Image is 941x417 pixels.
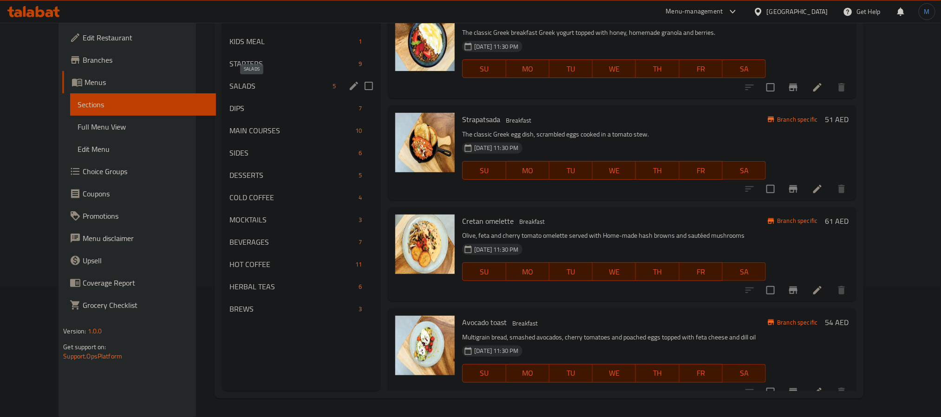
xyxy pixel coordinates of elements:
[470,143,522,152] span: [DATE] 11:30 PM
[62,205,216,227] a: Promotions
[63,325,86,337] span: Version:
[825,215,849,228] h6: 61 AED
[83,32,208,43] span: Edit Restaurant
[723,364,766,383] button: SA
[355,214,366,225] div: items
[593,364,636,383] button: WE
[85,77,208,88] span: Menus
[773,115,821,124] span: Branch specific
[83,255,208,266] span: Upsell
[593,59,636,78] button: WE
[70,116,216,138] a: Full Menu View
[395,215,455,274] img: Cretan omelette
[355,193,366,202] span: 4
[825,12,849,25] h6: 42 AED
[352,126,366,135] span: 10
[761,280,780,300] span: Select to update
[229,259,352,270] span: HOT COFFEE
[726,62,762,76] span: SA
[723,59,766,78] button: SA
[462,332,766,343] p: Multigrain bread, smashed avocados, cherry tomatoes and poached eggs topped with feta cheese and ...
[229,169,355,181] div: DESSERTS
[470,42,522,51] span: [DATE] 11:30 PM
[355,58,366,69] div: items
[782,381,804,403] button: Branch-specific-item
[352,125,366,136] div: items
[83,188,208,199] span: Coupons
[222,231,380,253] div: BEVERAGES7
[229,236,355,248] span: BEVERAGES
[88,325,102,337] span: 1.0.0
[352,260,366,269] span: 11
[593,161,636,180] button: WE
[229,147,355,158] span: SIDES
[229,192,355,203] div: COLD COFFEE
[683,62,719,76] span: FR
[83,54,208,65] span: Branches
[462,230,766,241] p: Olive, feta and cherry tomato omelette served with Home-made hash browns and sautéed mushrooms
[83,210,208,222] span: Promotions
[347,79,361,93] button: edit
[222,75,380,97] div: SALADS5edit
[830,178,853,200] button: delete
[352,259,366,270] div: items
[62,26,216,49] a: Edit Restaurant
[62,160,216,182] a: Choice Groups
[222,275,380,298] div: HERBAL TEAS6
[70,93,216,116] a: Sections
[761,78,780,97] span: Select to update
[355,36,366,47] div: items
[683,164,719,177] span: FR
[680,161,723,180] button: FR
[222,97,380,119] div: DIPS7
[502,115,535,126] div: Breakfast
[229,214,355,225] span: MOCKTAILS
[63,350,122,362] a: Support.OpsPlatform
[509,318,542,329] div: Breakfast
[462,214,514,228] span: Cretan omelette
[466,265,502,279] span: SU
[506,161,549,180] button: MO
[830,381,853,403] button: delete
[553,62,589,76] span: TU
[355,171,366,180] span: 5
[549,262,593,281] button: TU
[506,262,549,281] button: MO
[636,161,679,180] button: TH
[78,99,208,110] span: Sections
[761,382,780,402] span: Select to update
[640,265,675,279] span: TH
[666,6,723,17] div: Menu-management
[62,182,216,205] a: Coupons
[596,265,632,279] span: WE
[229,125,352,136] span: MAIN COURSES
[229,103,355,114] div: DIPS
[222,52,380,75] div: STARTERS9
[222,164,380,186] div: DESSERTS5
[83,233,208,244] span: Menu disclaimer
[222,298,380,320] div: BREWS3
[924,7,930,17] span: M
[222,186,380,208] div: COLD COFFEE4
[723,161,766,180] button: SA
[395,12,455,71] img: Greek yogurt and granola
[222,208,380,231] div: MOCKTAILS3
[726,366,762,380] span: SA
[355,192,366,203] div: items
[825,113,849,126] h6: 51 AED
[355,236,366,248] div: items
[516,216,549,227] span: Breakfast
[62,249,216,272] a: Upsell
[782,76,804,98] button: Branch-specific-item
[506,364,549,383] button: MO
[812,183,823,195] a: Edit menu item
[466,366,502,380] span: SU
[726,164,762,177] span: SA
[62,49,216,71] a: Branches
[229,281,355,292] span: HERBAL TEAS
[222,142,380,164] div: SIDES6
